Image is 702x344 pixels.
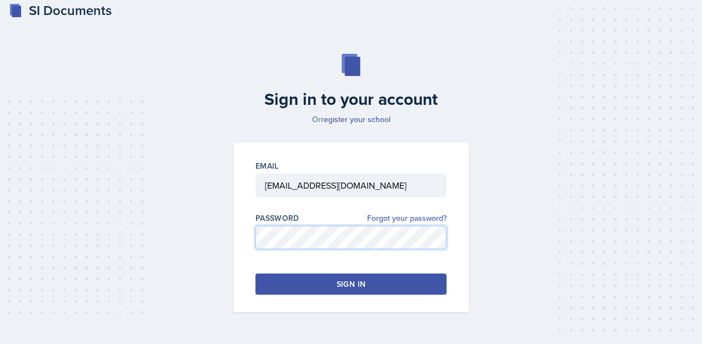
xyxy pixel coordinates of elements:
div: Sign in [337,279,365,290]
a: SI Documents [9,1,112,21]
input: Email [255,174,447,197]
a: register your school [321,114,390,125]
label: Email [255,160,279,171]
a: Forgot your password? [367,213,447,224]
label: Password [255,213,299,224]
p: Or [227,114,475,125]
h2: Sign in to your account [227,89,475,109]
button: Sign in [255,274,447,295]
